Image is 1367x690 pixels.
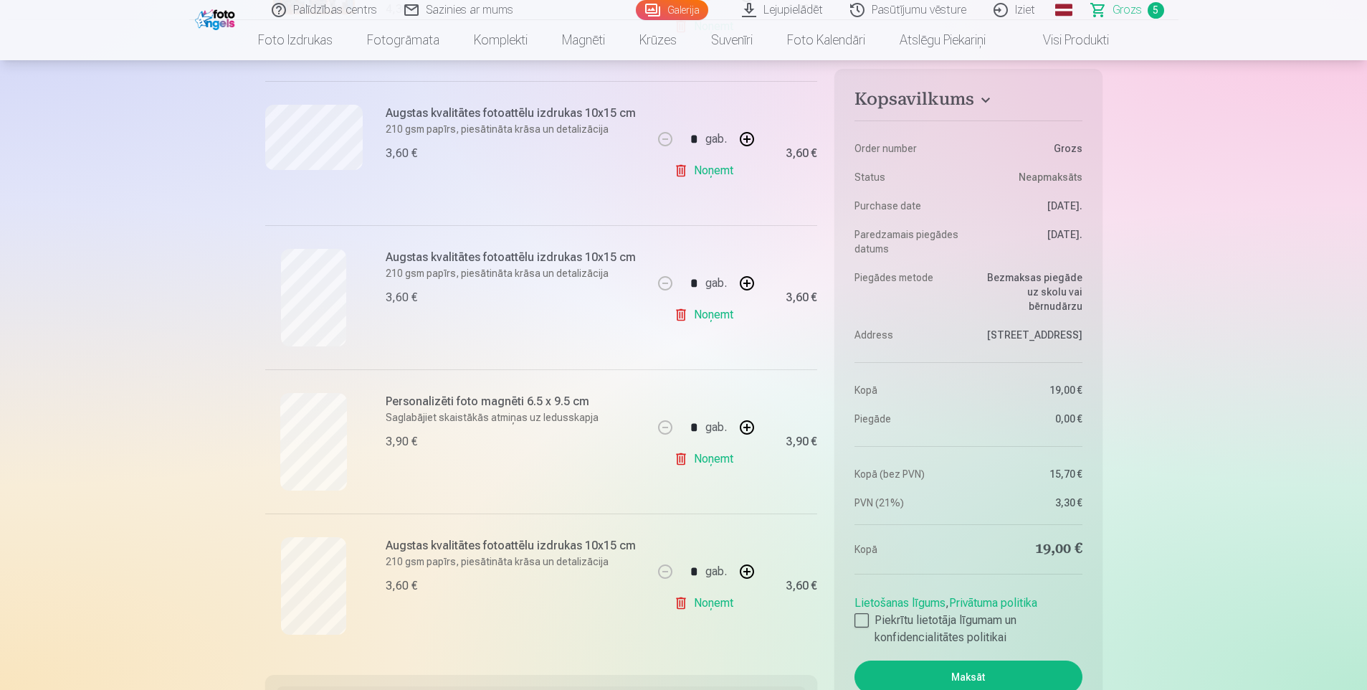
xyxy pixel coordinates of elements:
[949,596,1037,610] a: Privātuma politika
[622,20,694,60] a: Krūzes
[386,266,644,280] p: 210 gsm papīrs, piesātināta krāsa un detalizācija
[854,412,961,426] dt: Piegāde
[854,383,961,397] dt: Kopā
[854,170,961,184] dt: Status
[674,589,739,618] a: Noņemt
[386,145,417,162] div: 3,60 €
[386,249,644,266] h6: Augstas kvalitātes fotoattēlu izdrukas 10x15 cm
[386,433,417,450] div: 3,90 €
[854,270,961,313] dt: Piegādes metode
[854,227,961,256] dt: Paredzamais piegādes datums
[854,596,946,610] a: Lietošanas līgums
[195,6,239,30] img: /fa1
[854,496,961,510] dt: PVN (21%)
[386,577,417,595] div: 3,60 €
[350,20,457,60] a: Fotogrāmata
[854,199,961,213] dt: Purchase date
[674,301,739,329] a: Noņemt
[976,539,1082,559] dd: 19,00 €
[674,445,739,473] a: Noņemt
[705,554,727,589] div: gab.
[854,328,961,342] dt: Address
[457,20,545,60] a: Komplekti
[694,20,770,60] a: Suvenīri
[386,554,644,569] p: 210 gsm papīrs, piesātināta krāsa un detalizācija
[854,589,1082,646] div: ,
[705,266,727,301] div: gab.
[854,612,1082,646] label: Piekrītu lietotāja līgumam un konfidencialitātes politikai
[976,383,1082,397] dd: 19,00 €
[386,105,644,122] h6: Augstas kvalitātes fotoattēlu izdrukas 10x15 cm
[386,122,644,136] p: 210 gsm papīrs, piesātināta krāsa un detalizācija
[976,199,1082,213] dd: [DATE].
[976,328,1082,342] dd: [STREET_ADDRESS]
[786,438,817,446] div: 3,90 €
[770,20,882,60] a: Foto kalendāri
[976,467,1082,481] dd: 15,70 €
[705,122,727,156] div: gab.
[786,293,817,302] div: 3,60 €
[976,496,1082,510] dd: 3,30 €
[976,227,1082,256] dd: [DATE].
[976,412,1082,426] dd: 0,00 €
[854,89,1082,115] button: Kopsavilkums
[786,582,817,590] div: 3,60 €
[386,289,417,306] div: 3,60 €
[854,539,961,559] dt: Kopā
[545,20,622,60] a: Magnēti
[1003,20,1126,60] a: Visi produkti
[386,410,644,425] p: Saglabājiet skaistākās atmiņas uz ledusskapja
[1113,1,1142,19] span: Grozs
[1148,2,1164,19] span: 5
[386,393,644,410] h6: Personalizēti foto magnēti 6.5 x 9.5 cm
[976,270,1082,313] dd: Bezmaksas piegāde uz skolu vai bērnudārzu
[976,141,1082,156] dd: Grozs
[241,20,350,60] a: Foto izdrukas
[386,537,644,554] h6: Augstas kvalitātes fotoattēlu izdrukas 10x15 cm
[786,149,817,158] div: 3,60 €
[705,410,727,445] div: gab.
[854,141,961,156] dt: Order number
[854,467,961,481] dt: Kopā (bez PVN)
[1019,170,1082,184] span: Neapmaksāts
[674,156,739,185] a: Noņemt
[882,20,1003,60] a: Atslēgu piekariņi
